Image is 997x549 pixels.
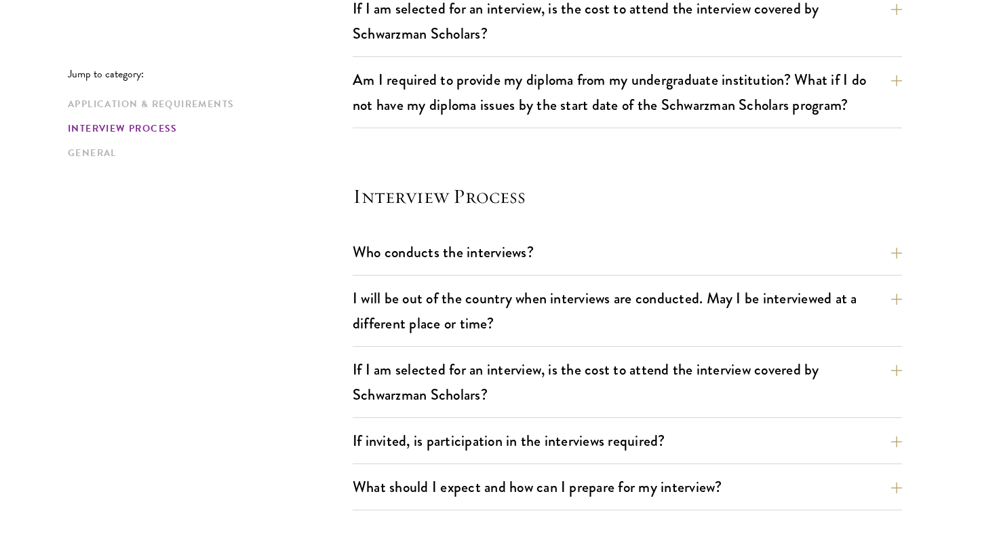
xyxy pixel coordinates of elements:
h4: Interview Process [353,183,902,210]
a: General [68,146,345,160]
button: What should I expect and how can I prepare for my interview? [353,472,902,502]
button: If invited, is participation in the interviews required? [353,425,902,456]
button: I will be out of the country when interviews are conducted. May I be interviewed at a different p... [353,283,902,339]
p: Jump to category: [68,68,353,80]
button: Who conducts the interviews? [353,237,902,267]
a: Interview Process [68,121,345,136]
a: Application & Requirements [68,97,345,111]
button: If I am selected for an interview, is the cost to attend the interview covered by Schwarzman Scho... [353,354,902,410]
button: Am I required to provide my diploma from my undergraduate institution? What if I do not have my d... [353,64,902,120]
